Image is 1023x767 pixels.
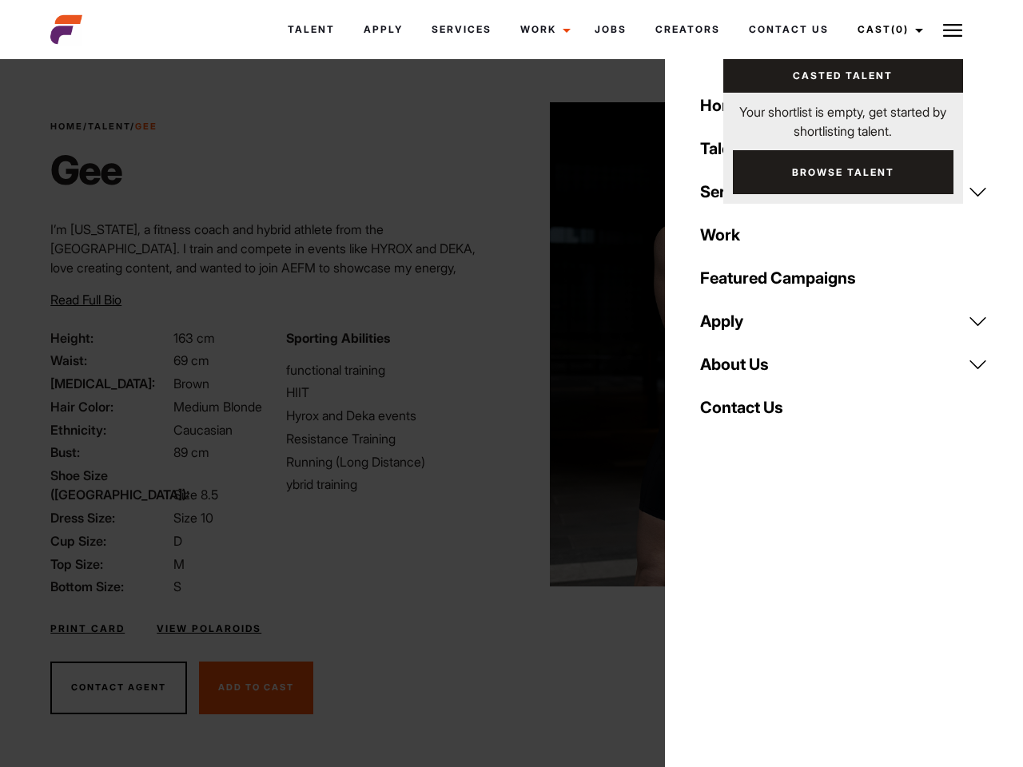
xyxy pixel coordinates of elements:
[50,120,157,133] span: / /
[135,121,157,132] strong: Gee
[173,444,209,460] span: 89 cm
[50,577,170,596] span: Bottom Size:
[723,93,963,141] p: Your shortlist is empty, get started by shortlisting talent.
[173,487,218,503] span: Size 8.5
[691,256,997,300] a: Featured Campaigns
[50,397,170,416] span: Hair Color:
[273,8,349,51] a: Talent
[50,351,170,370] span: Waist:
[50,146,157,194] h1: Gee
[691,213,997,256] a: Work
[691,170,997,213] a: Services
[50,531,170,550] span: Cup Size:
[891,23,909,35] span: (0)
[286,429,502,448] li: Resistance Training
[50,420,170,439] span: Ethnicity:
[349,8,417,51] a: Apply
[723,59,963,93] a: Casted Talent
[50,292,121,308] span: Read Full Bio
[691,343,997,386] a: About Us
[50,374,170,393] span: [MEDICAL_DATA]:
[506,8,580,51] a: Work
[580,8,641,51] a: Jobs
[286,452,502,471] li: Running (Long Distance)
[50,508,170,527] span: Dress Size:
[50,443,170,462] span: Bust:
[50,220,502,296] p: I’m [US_STATE], a fitness coach and hybrid athlete from the [GEOGRAPHIC_DATA]. I train and compet...
[691,127,997,170] a: Talent
[173,556,185,572] span: M
[843,8,933,51] a: Cast(0)
[173,510,213,526] span: Size 10
[50,328,170,348] span: Height:
[286,360,502,380] li: functional training
[641,8,734,51] a: Creators
[691,300,997,343] a: Apply
[173,330,215,346] span: 163 cm
[734,8,843,51] a: Contact Us
[943,21,962,40] img: Burger icon
[173,376,209,391] span: Brown
[173,533,182,549] span: D
[286,406,502,425] li: Hyrox and Deka events
[691,84,997,127] a: Home
[50,14,82,46] img: cropped-aefm-brand-fav-22-square.png
[50,466,170,504] span: Shoe Size ([GEOGRAPHIC_DATA]):
[199,662,313,714] button: Add To Cast
[50,121,83,132] a: Home
[733,150,953,194] a: Browse Talent
[50,662,187,714] button: Contact Agent
[50,290,121,309] button: Read Full Bio
[173,422,233,438] span: Caucasian
[50,554,170,574] span: Top Size:
[417,8,506,51] a: Services
[88,121,130,132] a: Talent
[50,622,125,636] a: Print Card
[218,682,294,693] span: Add To Cast
[173,578,181,594] span: S
[286,330,390,346] strong: Sporting Abilities
[691,386,997,429] a: Contact Us
[286,475,502,494] li: ybrid training
[173,399,262,415] span: Medium Blonde
[157,622,261,636] a: View Polaroids
[286,383,502,402] li: HIIT
[173,352,209,368] span: 69 cm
